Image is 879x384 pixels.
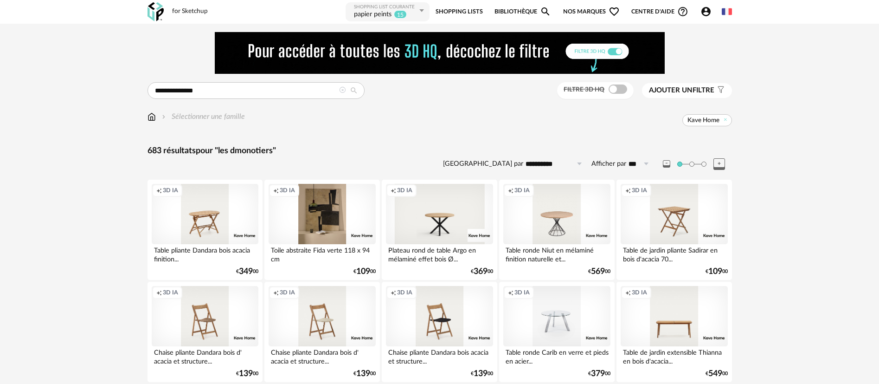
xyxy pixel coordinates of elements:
[386,346,493,365] div: Chaise pliante Dandara bois acacia et structure...
[588,268,610,275] div: € 00
[353,268,376,275] div: € 00
[564,86,604,93] span: Filtre 3D HQ
[394,10,407,19] sup: 15
[280,187,295,194] span: 3D IA
[714,86,725,95] span: Filter icon
[382,180,497,280] a: Creation icon 3D IA Plateau rond de table Argo en mélaminé effet bois Ø... €36900
[503,346,610,365] div: Table ronde Carib en verre et pieds en acier...
[706,371,728,377] div: € 00
[471,268,493,275] div: € 00
[382,282,497,382] a: Creation icon 3D IA Chaise pliante Dandara bois acacia et structure... €13900
[706,268,728,275] div: € 00
[273,289,279,296] span: Creation icon
[494,1,551,22] a: BibliothèqueMagnify icon
[397,289,412,296] span: 3D IA
[386,244,493,263] div: Plateau rond de table Argo en mélaminé effet bois Ø...
[264,180,379,280] a: Creation icon 3D IA Toile abstraite Fida verte 118 x 94 cm €10900
[616,282,731,382] a: Creation icon 3D IA Table de jardin extensible Thianna en bois d'acacia... €54900
[649,86,714,95] span: filtre
[264,282,379,382] a: Creation icon 3D IA Chaise pliante Dandara bois d' acacia et structure... €13900
[588,371,610,377] div: € 00
[642,83,732,98] button: Ajouter unfiltre Filter icon
[474,371,488,377] span: 139
[508,187,513,194] span: Creation icon
[591,268,605,275] span: 569
[356,371,370,377] span: 139
[391,289,396,296] span: Creation icon
[152,346,258,365] div: Chaise pliante Dandara bois d' acacia et structure...
[391,187,396,194] span: Creation icon
[687,116,719,124] span: Kave Home
[625,187,631,194] span: Creation icon
[273,187,279,194] span: Creation icon
[700,6,712,17] span: Account Circle icon
[436,1,483,22] a: Shopping Lists
[609,6,620,17] span: Heart Outline icon
[354,4,417,10] div: Shopping List courante
[503,244,610,263] div: Table ronde Niut en mélaminé finition naturelle et...
[269,346,375,365] div: Chaise pliante Dandara bois d' acacia et structure...
[514,289,530,296] span: 3D IA
[236,371,258,377] div: € 00
[156,289,162,296] span: Creation icon
[621,346,727,365] div: Table de jardin extensible Thianna en bois d'acacia...
[148,2,164,21] img: OXP
[356,268,370,275] span: 109
[239,268,253,275] span: 349
[163,289,178,296] span: 3D IA
[722,7,732,17] img: fr
[540,6,551,17] span: Magnify icon
[563,1,620,22] span: Nos marques
[649,87,693,94] span: Ajouter un
[160,111,167,122] img: svg+xml;base64,PHN2ZyB3aWR0aD0iMTYiIGhlaWdodD0iMTYiIHZpZXdCb3g9IjAgMCAxNiAxNiIgZmlsbD0ibm9uZSIgeG...
[160,111,245,122] div: Sélectionner une famille
[514,187,530,194] span: 3D IA
[148,111,156,122] img: svg+xml;base64,PHN2ZyB3aWR0aD0iMTYiIGhlaWdodD0iMTciIHZpZXdCb3g9IjAgMCAxNiAxNyIgZmlsbD0ibm9uZSIgeG...
[499,180,614,280] a: Creation icon 3D IA Table ronde Niut en mélaminé finition naturelle et... €56900
[677,6,688,17] span: Help Circle Outline icon
[148,180,263,280] a: Creation icon 3D IA Table pliante Dandara bois acacia finition... €34900
[236,268,258,275] div: € 00
[632,187,647,194] span: 3D IA
[499,282,614,382] a: Creation icon 3D IA Table ronde Carib en verre et pieds en acier... €37900
[700,6,716,17] span: Account Circle icon
[215,32,665,74] img: FILTRE%20HQ%20NEW_V1%20(4).gif
[474,268,488,275] span: 369
[172,7,208,16] div: for Sketchup
[708,371,722,377] span: 549
[632,289,647,296] span: 3D IA
[148,146,732,156] div: 683 résultats
[631,6,688,17] span: Centre d'aideHelp Circle Outline icon
[708,268,722,275] span: 109
[148,282,263,382] a: Creation icon 3D IA Chaise pliante Dandara bois d' acacia et structure... €13900
[152,244,258,263] div: Table pliante Dandara bois acacia finition...
[616,180,731,280] a: Creation icon 3D IA Table de jardin pliante Sadirar en bois d'acacia 70... €10900
[397,187,412,194] span: 3D IA
[621,244,727,263] div: Table de jardin pliante Sadirar en bois d'acacia 70...
[269,244,375,263] div: Toile abstraite Fida verte 118 x 94 cm
[591,160,626,169] label: Afficher par
[354,10,391,20] div: papier peints
[443,160,523,169] label: [GEOGRAPHIC_DATA] par
[239,371,253,377] span: 139
[625,289,631,296] span: Creation icon
[471,371,493,377] div: € 00
[163,187,178,194] span: 3D IA
[280,289,295,296] span: 3D IA
[156,187,162,194] span: Creation icon
[196,147,276,155] span: pour "les dmonotiers"
[353,371,376,377] div: € 00
[591,371,605,377] span: 379
[508,289,513,296] span: Creation icon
